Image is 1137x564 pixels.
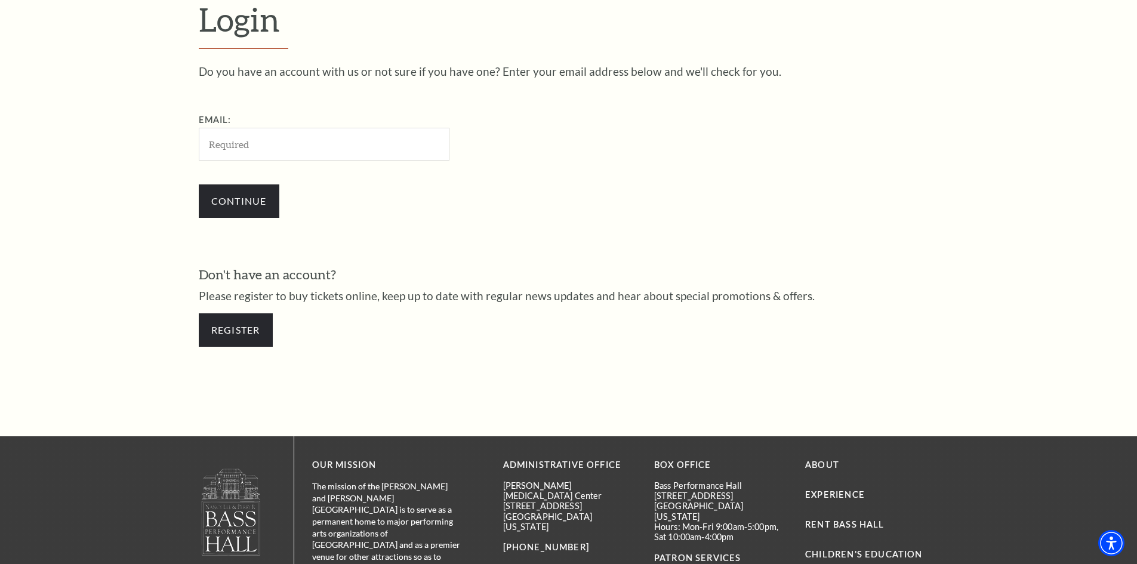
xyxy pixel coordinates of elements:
a: About [805,460,839,470]
p: Please register to buy tickets online, keep up to date with regular news updates and hear about s... [199,290,939,301]
div: Accessibility Menu [1098,530,1124,556]
img: logo-footer.png [201,468,261,556]
a: Experience [805,489,865,500]
h3: Don't have an account? [199,266,939,284]
p: [PERSON_NAME][MEDICAL_DATA] Center [503,480,636,501]
a: Register [199,313,273,347]
p: Do you have an account with us or not sure if you have one? Enter your email address below and we... [199,66,939,77]
p: [STREET_ADDRESS] [503,501,636,511]
p: [STREET_ADDRESS] [654,491,787,501]
input: Submit button [199,184,279,218]
p: Hours: Mon-Fri 9:00am-5:00pm, Sat 10:00am-4:00pm [654,522,787,543]
p: Administrative Office [503,458,636,473]
p: [GEOGRAPHIC_DATA][US_STATE] [503,511,636,532]
a: Rent Bass Hall [805,519,884,529]
input: Required [199,128,449,161]
label: Email: [199,115,232,125]
p: [GEOGRAPHIC_DATA][US_STATE] [654,501,787,522]
p: OUR MISSION [312,458,461,473]
p: [PHONE_NUMBER] [503,540,636,555]
p: BOX OFFICE [654,458,787,473]
p: Bass Performance Hall [654,480,787,491]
